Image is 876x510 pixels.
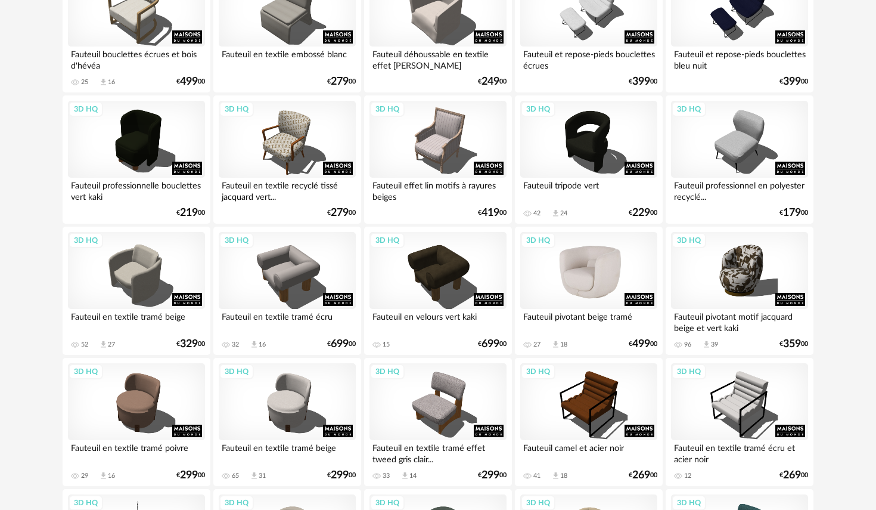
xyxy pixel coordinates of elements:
[383,472,390,480] div: 33
[180,340,198,348] span: 329
[478,340,507,348] div: € 00
[219,233,254,248] div: 3D HQ
[383,341,390,349] div: 15
[108,341,115,349] div: 27
[327,209,356,217] div: € 00
[515,227,663,356] a: 3D HQ Fauteuil pivotant beige tramé 27 Download icon 18 €49900
[632,78,650,86] span: 399
[364,95,512,224] a: 3D HQ Fauteuil effet lin motifs à rayures beiges €41900
[219,364,254,379] div: 3D HQ
[69,233,103,248] div: 3D HQ
[629,471,657,480] div: € 00
[327,471,356,480] div: € 00
[69,364,103,379] div: 3D HQ
[331,471,349,480] span: 299
[63,227,210,356] a: 3D HQ Fauteuil en textile tramé beige 52 Download icon 27 €32900
[99,78,108,86] span: Download icon
[81,472,88,480] div: 29
[560,472,567,480] div: 18
[666,227,813,356] a: 3D HQ Fauteuil pivotant motif jacquard beige et vert kaki 96 Download icon 39 €35900
[259,472,266,480] div: 31
[515,95,663,224] a: 3D HQ Fauteuil tripode vert 42 Download icon 24 €22900
[783,209,801,217] span: 179
[671,440,808,464] div: Fauteuil en textile tramé écru et acier noir
[629,340,657,348] div: € 00
[68,440,205,464] div: Fauteuil en textile tramé poivre
[213,358,361,487] a: 3D HQ Fauteuil en textile tramé beige 65 Download icon 31 €29900
[250,471,259,480] span: Download icon
[521,364,555,379] div: 3D HQ
[560,341,567,349] div: 18
[533,209,540,218] div: 42
[515,358,663,487] a: 3D HQ Fauteuil camel et acier noir 41 Download icon 18 €26900
[551,340,560,349] span: Download icon
[478,209,507,217] div: € 00
[68,47,205,70] div: Fauteuil bouclettes écrues et bois d'hévéa
[219,440,356,464] div: Fauteuil en textile tramé beige
[327,78,356,86] div: € 00
[69,101,103,117] div: 3D HQ
[779,209,808,217] div: € 00
[370,101,405,117] div: 3D HQ
[629,78,657,86] div: € 00
[666,95,813,224] a: 3D HQ Fauteuil professionnel en polyester recyclé... €17900
[711,341,718,349] div: 39
[219,101,254,117] div: 3D HQ
[259,341,266,349] div: 16
[672,233,706,248] div: 3D HQ
[176,78,205,86] div: € 00
[180,78,198,86] span: 499
[63,358,210,487] a: 3D HQ Fauteuil en textile tramé poivre 29 Download icon 16 €29900
[232,472,239,480] div: 65
[779,340,808,348] div: € 00
[364,227,512,356] a: 3D HQ Fauteuil en velours vert kaki 15 €69900
[632,340,650,348] span: 499
[632,471,650,480] span: 269
[482,78,499,86] span: 249
[783,471,801,480] span: 269
[364,358,512,487] a: 3D HQ Fauteuil en textile tramé effet tweed gris clair... 33 Download icon 14 €29900
[219,309,356,333] div: Fauteuil en textile tramé écru
[369,178,507,202] div: Fauteuil effet lin motifs à rayures beiges
[331,209,349,217] span: 279
[783,78,801,86] span: 399
[672,364,706,379] div: 3D HQ
[671,309,808,333] div: Fauteuil pivotant motif jacquard beige et vert kaki
[176,471,205,480] div: € 00
[482,471,499,480] span: 299
[81,78,88,86] div: 25
[250,340,259,349] span: Download icon
[520,440,657,464] div: Fauteuil camel et acier noir
[176,340,205,348] div: € 00
[327,340,356,348] div: € 00
[219,47,356,70] div: Fauteuil en textile embossé blanc
[779,471,808,480] div: € 00
[520,47,657,70] div: Fauteuil et repose-pieds bouclettes écrues
[331,340,349,348] span: 699
[219,178,356,202] div: Fauteuil en textile recyclé tissé jacquard vert...
[232,341,239,349] div: 32
[520,178,657,202] div: Fauteuil tripode vert
[551,209,560,218] span: Download icon
[533,341,540,349] div: 27
[68,309,205,333] div: Fauteuil en textile tramé beige
[632,209,650,217] span: 229
[520,309,657,333] div: Fauteuil pivotant beige tramé
[99,471,108,480] span: Download icon
[779,78,808,86] div: € 00
[671,47,808,70] div: Fauteuil et repose-pieds bouclettes bleu nuit
[369,47,507,70] div: Fauteuil déhoussable en textile effet [PERSON_NAME]
[783,340,801,348] span: 359
[551,471,560,480] span: Download icon
[99,340,108,349] span: Download icon
[400,471,409,480] span: Download icon
[176,209,205,217] div: € 00
[63,95,210,224] a: 3D HQ Fauteuil professionnelle bouclettes vert kaki €21900
[81,341,88,349] div: 52
[370,364,405,379] div: 3D HQ
[702,340,711,349] span: Download icon
[478,78,507,86] div: € 00
[370,233,405,248] div: 3D HQ
[684,341,691,349] div: 96
[369,440,507,464] div: Fauteuil en textile tramé effet tweed gris clair...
